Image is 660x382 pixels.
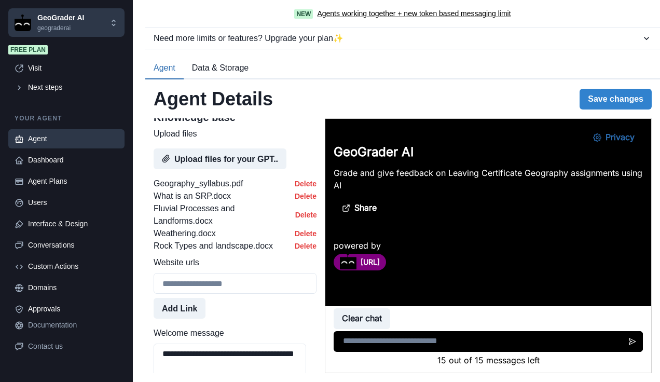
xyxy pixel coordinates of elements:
[295,180,317,188] button: Delete
[28,176,118,187] div: Agent Plans
[154,298,205,319] button: Add Link
[28,63,118,74] div: Visit
[28,155,118,166] div: Dashboard
[295,192,317,200] button: Delete
[28,82,118,93] div: Next steps
[295,242,317,250] button: Delete
[154,190,231,202] p: What is an SRP.docx
[154,128,310,140] label: Upload files
[154,240,273,252] p: Rock Types and landscape.docx
[295,211,317,219] button: Delete
[15,15,31,31] img: Chakra UI
[28,282,118,293] div: Domains
[28,261,118,272] div: Custom Actions
[8,8,125,37] button: Chakra UIGeoGrader AIgeograderai
[28,341,118,352] div: Contact us
[154,327,310,339] label: Welcome message
[28,197,118,208] div: Users
[8,316,125,335] a: Documentation
[37,23,85,33] p: geograderai
[37,12,85,23] p: GeoGrader AI
[325,119,651,373] iframe: Agent Chat
[317,8,511,19] a: Agents working together + new token based messaging limit
[154,202,291,227] p: Fluvial Processes and Landforms.docx
[154,148,286,169] button: Upload files for your GPT..
[580,89,652,110] button: Save changes
[294,9,313,19] span: New
[184,58,257,79] button: Data & Storage
[28,240,118,251] div: Conversations
[8,114,125,123] p: Your agent
[154,32,641,45] div: Need more limits or features? Upgrade your plan ✨
[28,219,118,229] div: Interface & Design
[154,256,310,269] label: Website urls
[145,58,184,79] button: Agent
[154,227,216,240] p: Weathering.docx
[154,88,273,110] h2: Agent Details
[8,45,48,54] span: Free plan
[145,28,660,49] button: Need more limits or features? Upgrade your plan✨
[28,304,118,315] div: Approvals
[295,229,317,238] button: Delete
[28,133,118,144] div: Agent
[154,178,243,190] p: Geography_syllabus.pdf
[28,320,118,331] div: Documentation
